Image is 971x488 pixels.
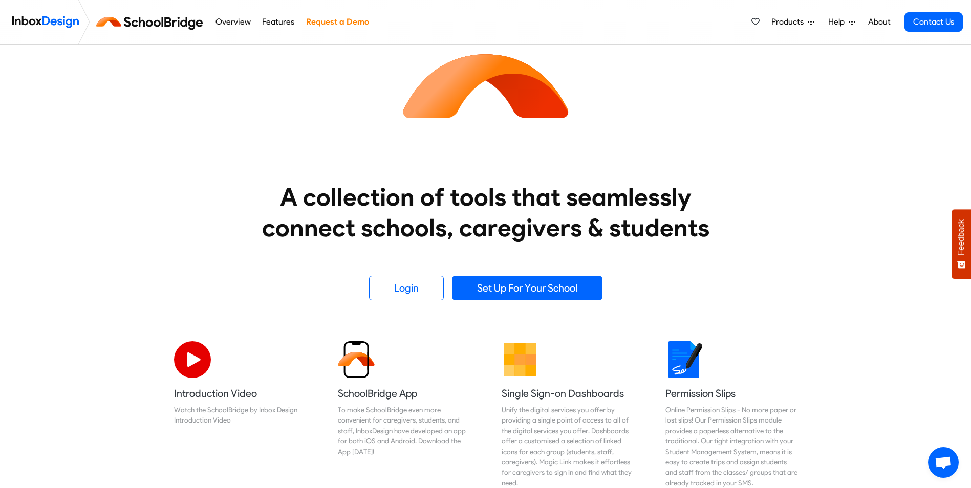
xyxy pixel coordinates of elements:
[303,12,372,32] a: Request a Demo
[952,209,971,279] button: Feedback - Show survey
[174,386,306,401] h5: Introduction Video
[502,405,634,488] div: Unify the digital services you offer by providing a single point of access to all of the digital ...
[94,10,209,34] img: schoolbridge logo
[767,12,818,32] a: Products
[174,341,211,378] img: 2022_07_11_icon_video_playback.svg
[212,12,253,32] a: Overview
[243,182,729,243] heading: A collection of tools that seamlessly connect schools, caregivers & students
[502,386,634,401] h5: Single Sign-on Dashboards
[452,276,602,300] a: Set Up For Your School
[338,386,470,401] h5: SchoolBridge App
[338,341,375,378] img: 2022_01_13_icon_sb_app.svg
[665,386,797,401] h5: Permission Slips
[338,405,470,457] div: To make SchoolBridge even more convenient for caregivers, students, and staff, InboxDesign have d...
[665,405,797,488] div: Online Permission Slips - No more paper or lost slips! ​Our Permission Slips module provides a pa...
[928,447,959,478] div: Open chat
[904,12,963,32] a: Contact Us
[260,12,297,32] a: Features
[771,16,808,28] span: Products
[828,16,849,28] span: Help
[369,276,444,300] a: Login
[957,219,966,255] span: Feedback
[824,12,859,32] a: Help
[174,405,306,426] div: Watch the SchoolBridge by Inbox Design Introduction Video
[502,341,538,378] img: 2022_01_13_icon_grid.svg
[865,12,893,32] a: About
[665,341,702,378] img: 2022_01_18_icon_signature.svg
